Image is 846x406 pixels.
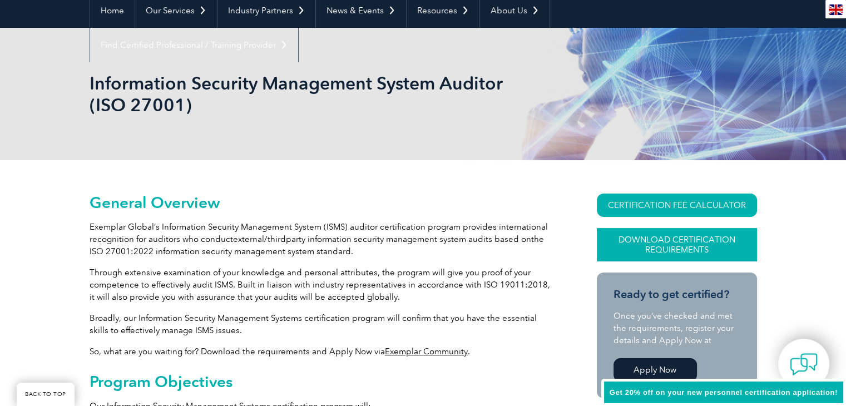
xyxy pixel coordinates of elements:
[90,345,557,358] p: So, what are you waiting for? Download the requirements and Apply Now via .
[90,194,557,211] h2: General Overview
[90,72,517,116] h1: Information Security Management System Auditor (ISO 27001)
[90,28,298,62] a: Find Certified Professional / Training Provider
[385,346,468,357] a: Exemplar Community
[90,266,557,303] p: Through extensive examination of your knowledge and personal attributes, the program will give yo...
[614,358,697,382] a: Apply Now
[614,310,740,346] p: Once you’ve checked and met the requirements, register your details and Apply Now at
[790,350,818,378] img: contact-chat.png
[614,288,740,301] h3: Ready to get certified?
[90,312,557,336] p: Broadly, our Information Security Management Systems certification program will confirm that you ...
[233,234,286,244] span: external/third
[90,373,557,390] h2: Program Objectives
[17,383,75,406] a: BACK TO TOP
[829,4,843,15] img: en
[90,221,557,258] p: Exemplar Global’s Information Security Management System (ISMS) auditor certification program pro...
[610,388,838,397] span: Get 20% off on your new personnel certification application!
[597,228,757,261] a: Download Certification Requirements
[597,194,757,217] a: CERTIFICATION FEE CALCULATOR
[286,234,531,244] span: party information security management system audits based on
